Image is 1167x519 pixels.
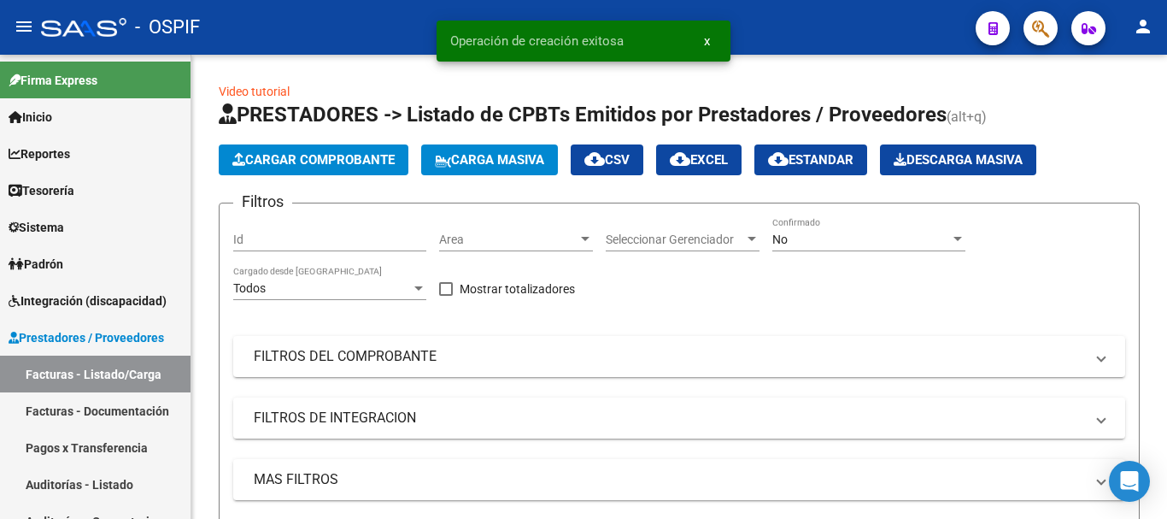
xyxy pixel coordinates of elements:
[606,233,744,247] span: Seleccionar Gerenciador
[9,292,167,310] span: Integración (discapacidad)
[254,470,1084,489] mat-panel-title: MAS FILTROS
[254,347,1084,366] mat-panel-title: FILTROS DEL COMPROBANTE
[219,144,408,175] button: Cargar Comprobante
[435,152,544,168] span: Carga Masiva
[219,103,947,127] span: PRESTADORES -> Listado de CPBTs Emitidos por Prestadores / Proveedores
[947,109,987,125] span: (alt+q)
[450,32,624,50] span: Operación de creación exitosa
[421,144,558,175] button: Carga Masiva
[439,233,578,247] span: Area
[233,190,292,214] h3: Filtros
[690,26,724,56] button: x
[9,255,63,274] span: Padrón
[254,409,1084,428] mat-panel-title: FILTROS DE INTEGRACION
[233,459,1125,500] mat-expansion-panel-header: MAS FILTROS
[14,16,34,37] mat-icon: menu
[656,144,742,175] button: EXCEL
[880,144,1036,175] app-download-masive: Descarga masiva de comprobantes (adjuntos)
[670,149,690,169] mat-icon: cloud_download
[135,9,200,46] span: - OSPIF
[584,152,630,168] span: CSV
[754,144,867,175] button: Estandar
[768,149,789,169] mat-icon: cloud_download
[233,336,1125,377] mat-expansion-panel-header: FILTROS DEL COMPROBANTE
[9,71,97,90] span: Firma Express
[232,152,395,168] span: Cargar Comprobante
[1109,461,1150,502] div: Open Intercom Messenger
[772,233,788,246] span: No
[704,33,710,49] span: x
[460,279,575,299] span: Mostrar totalizadores
[880,144,1036,175] button: Descarga Masiva
[9,181,74,200] span: Tesorería
[9,218,64,237] span: Sistema
[219,85,290,98] a: Video tutorial
[233,281,266,295] span: Todos
[233,398,1125,439] mat-expansion-panel-header: FILTROS DE INTEGRACION
[571,144,643,175] button: CSV
[9,144,70,163] span: Reportes
[9,328,164,347] span: Prestadores / Proveedores
[894,152,1023,168] span: Descarga Masiva
[670,152,728,168] span: EXCEL
[768,152,853,168] span: Estandar
[584,149,605,169] mat-icon: cloud_download
[1133,16,1153,37] mat-icon: person
[9,108,52,127] span: Inicio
